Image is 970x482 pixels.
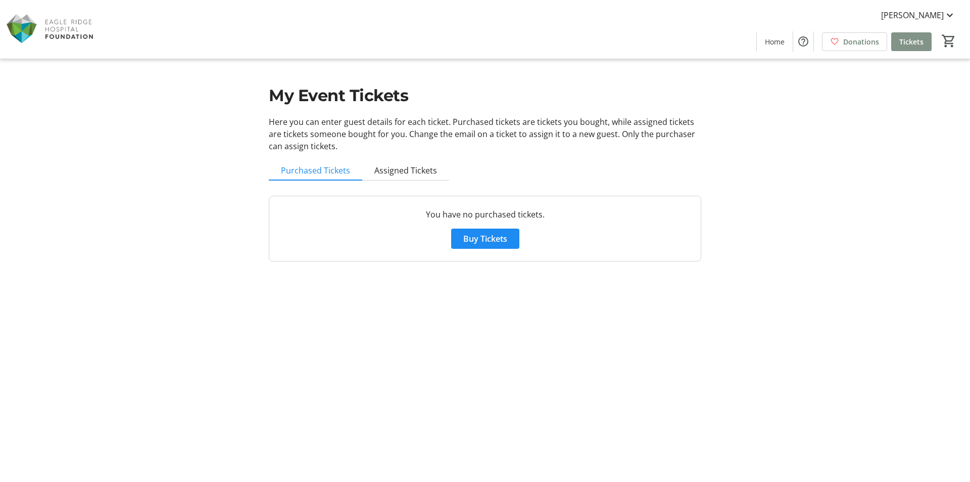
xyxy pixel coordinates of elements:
[891,32,932,51] a: Tickets
[374,166,437,174] span: Assigned Tickets
[881,9,944,21] span: [PERSON_NAME]
[843,36,879,47] span: Donations
[269,116,701,152] p: Here you can enter guest details for each ticket. Purchased tickets are tickets you bought, while...
[899,36,924,47] span: Tickets
[269,83,701,108] h1: My Event Tickets
[940,32,958,50] button: Cart
[793,31,813,52] button: Help
[757,32,793,51] a: Home
[463,233,507,245] span: Buy Tickets
[873,7,964,23] button: [PERSON_NAME]
[451,229,519,249] button: Buy Tickets
[822,32,887,51] a: Donations
[6,4,96,55] img: Eagle Ridge Hospital Foundation's Logo
[281,166,350,174] span: Purchased Tickets
[765,36,785,47] span: Home
[281,208,689,221] p: You have no purchased tickets.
